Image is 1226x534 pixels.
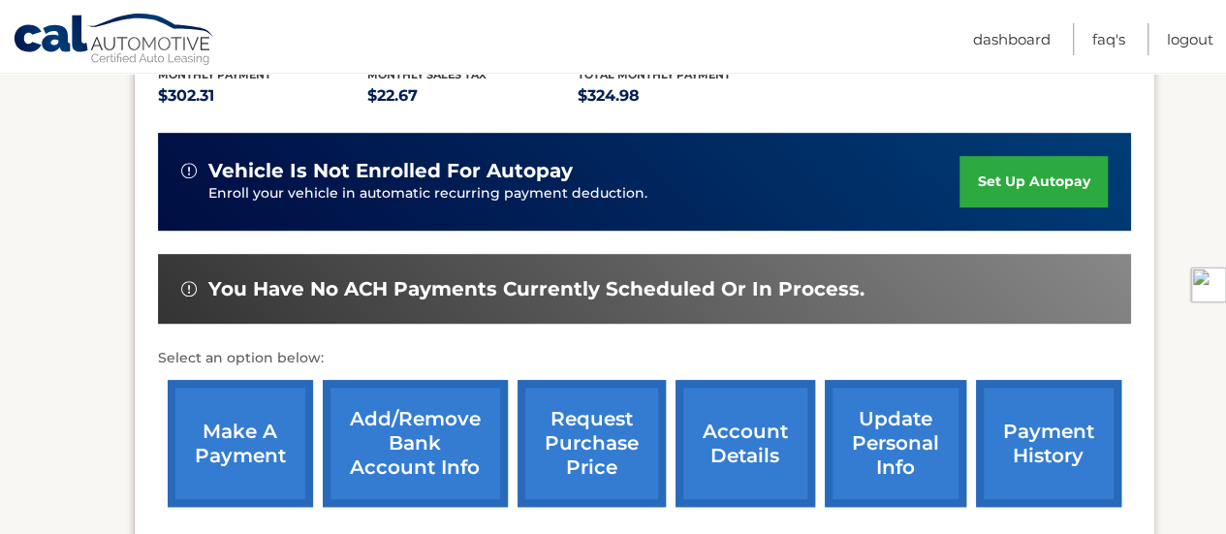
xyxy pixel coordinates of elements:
[181,163,197,178] img: alert-white.svg
[367,82,578,110] p: $22.67
[825,380,966,507] a: update personal info
[13,13,216,69] a: Cal Automotive
[578,68,731,81] span: Total Monthly Payment
[168,380,313,507] a: make a payment
[367,68,487,81] span: Monthly sales Tax
[181,281,197,297] img: alert-white.svg
[1092,23,1125,55] a: FAQ's
[158,347,1131,370] p: Select an option below:
[973,23,1051,55] a: Dashboard
[1167,23,1213,55] a: Logout
[208,159,573,183] span: vehicle is not enrolled for autopay
[158,68,271,81] span: Monthly Payment
[578,82,788,110] p: $324.98
[158,82,368,110] p: $302.31
[208,277,864,301] span: You have no ACH payments currently scheduled or in process.
[1191,267,1226,302] img: toggle-logo.svg
[208,183,960,204] p: Enroll your vehicle in automatic recurring payment deduction.
[518,380,666,507] a: request purchase price
[976,380,1121,507] a: payment history
[676,380,815,507] a: account details
[959,156,1107,207] a: set up autopay
[323,380,508,507] a: Add/Remove bank account info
